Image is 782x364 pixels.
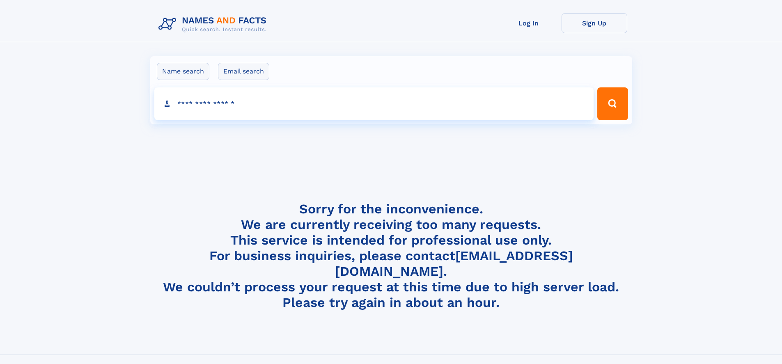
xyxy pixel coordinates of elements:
[335,248,573,279] a: [EMAIL_ADDRESS][DOMAIN_NAME]
[155,201,627,311] h4: Sorry for the inconvenience. We are currently receiving too many requests. This service is intend...
[562,13,627,33] a: Sign Up
[157,63,209,80] label: Name search
[155,13,273,35] img: Logo Names and Facts
[154,87,594,120] input: search input
[597,87,628,120] button: Search Button
[496,13,562,33] a: Log In
[218,63,269,80] label: Email search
